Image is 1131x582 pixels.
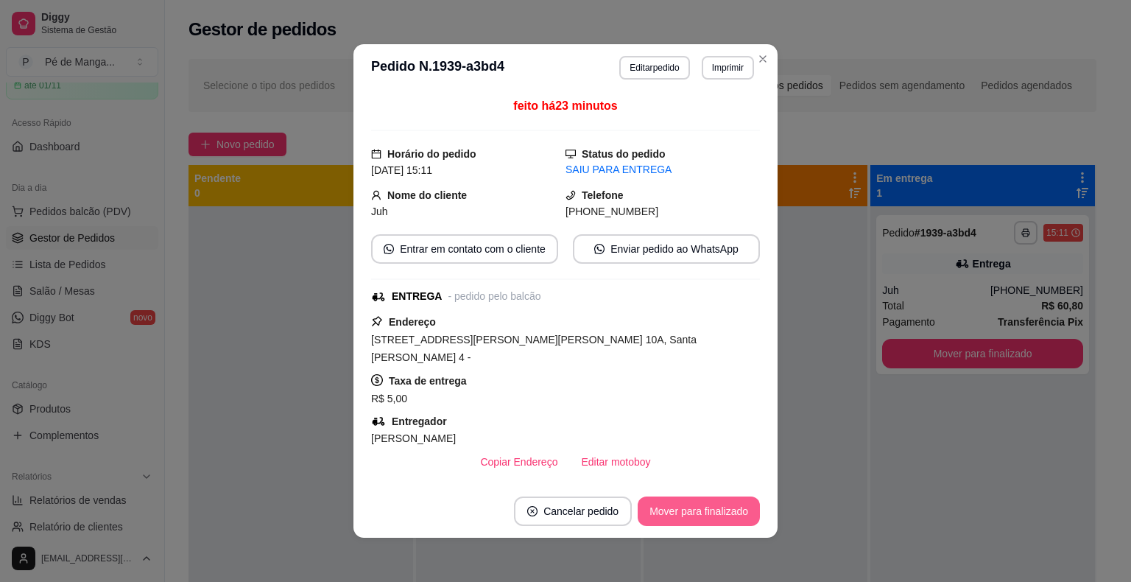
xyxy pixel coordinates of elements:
span: calendar [371,149,381,159]
button: Close [751,47,775,71]
span: dollar [371,374,383,386]
button: Editar motoboy [569,447,662,477]
button: Editarpedido [619,56,689,80]
span: phone [565,190,576,200]
span: close-circle [527,506,538,516]
span: [PHONE_NUMBER] [565,206,658,217]
h3: Pedido N. 1939-a3bd4 [371,56,504,80]
button: Imprimir [702,56,754,80]
div: SAIU PARA ENTREGA [565,162,760,178]
strong: Nome do cliente [387,189,467,201]
button: close-circleCancelar pedido [514,497,632,526]
span: pushpin [371,315,383,327]
strong: Taxa de entrega [389,375,467,387]
div: ENTREGA [392,289,442,304]
div: - pedido pelo balcão [448,289,540,304]
span: Juh [371,206,388,217]
span: feito há 23 minutos [513,99,617,112]
span: R$ 5,00 [371,393,407,404]
button: whats-appEntrar em contato com o cliente [371,234,558,264]
span: [DATE] 15:11 [371,164,432,176]
span: whats-app [594,244,605,254]
strong: Status do pedido [582,148,666,160]
strong: Entregador [392,416,447,427]
span: desktop [565,149,576,159]
strong: Telefone [582,189,624,201]
button: Mover para finalizado [638,497,760,526]
span: whats-app [384,244,394,254]
button: Copiar Endereço [468,447,569,477]
button: whats-appEnviar pedido ao WhatsApp [573,234,760,264]
span: [STREET_ADDRESS][PERSON_NAME][PERSON_NAME] 10A, Santa [PERSON_NAME] 4 - [371,334,697,363]
strong: Endereço [389,316,436,328]
span: user [371,190,381,200]
span: [PERSON_NAME] [371,432,456,444]
strong: Horário do pedido [387,148,476,160]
